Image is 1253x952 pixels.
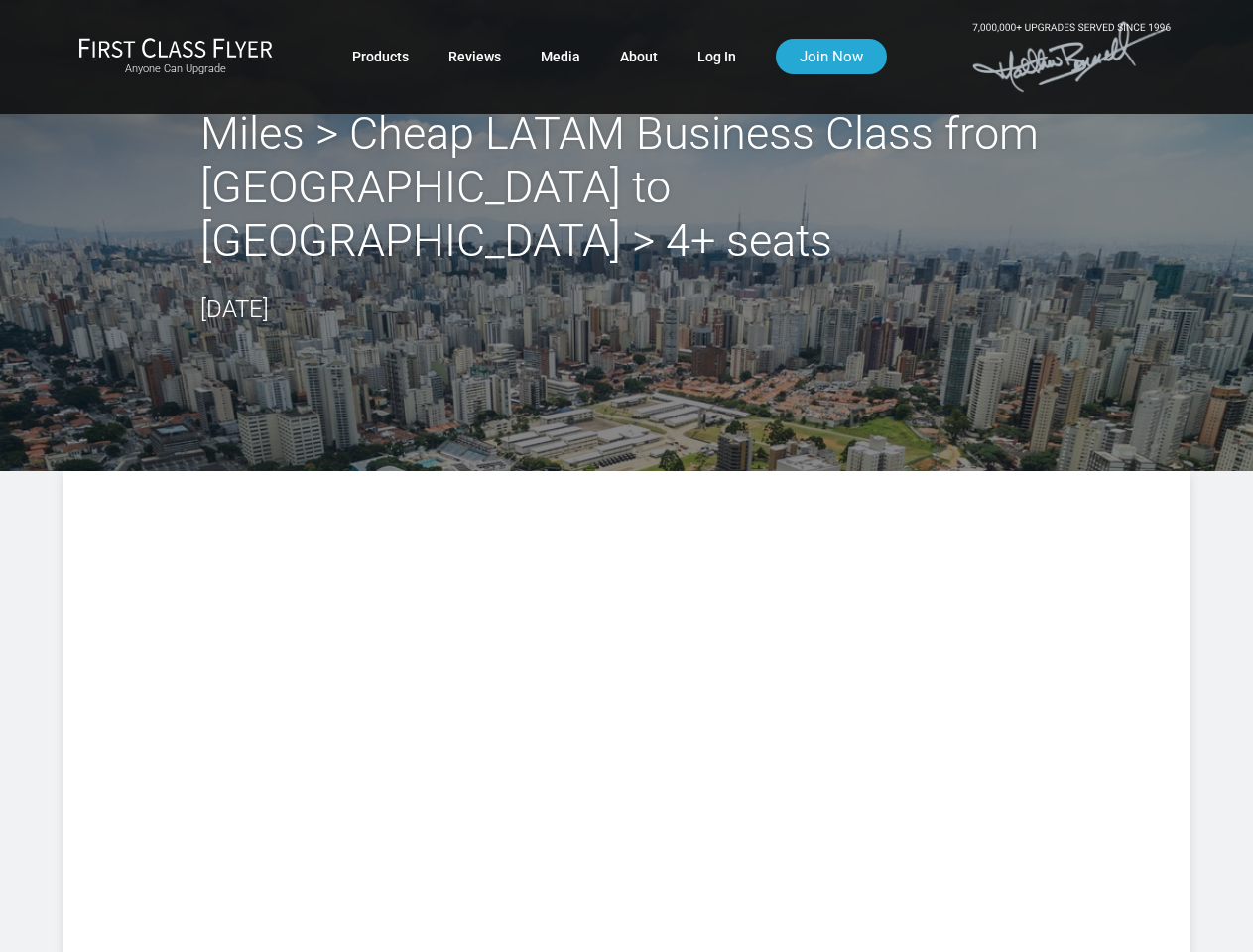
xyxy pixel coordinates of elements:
img: summary.svg [162,550,1091,723]
a: Join Now [776,39,887,74]
a: First Class FlyerAnyone Can Upgrade [78,37,273,76]
h2: Miles > Cheap LATAM Business Class from [GEOGRAPHIC_DATA] to [GEOGRAPHIC_DATA] > 4+ seats [200,107,1054,268]
a: Reviews [448,39,501,74]
a: Products [352,39,409,74]
img: First Class Flyer [78,37,273,58]
a: Media [541,39,580,74]
a: About [620,39,658,74]
time: [DATE] [200,296,269,323]
small: Anyone Can Upgrade [78,62,273,76]
a: Log In [697,39,736,74]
